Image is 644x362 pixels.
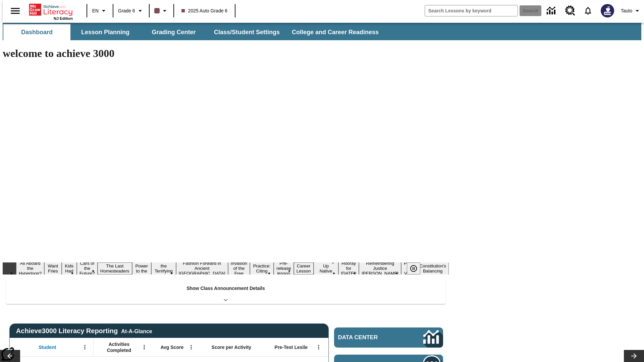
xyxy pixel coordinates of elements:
span: Avg Score [160,344,183,350]
button: Open Menu [186,342,196,352]
a: Resource Center, Will open in new tab [561,2,579,20]
span: EN [92,7,99,14]
button: Pause [407,262,420,275]
button: Slide 10 Mixed Practice: Citing Evidence [250,257,274,280]
button: Slide 2 Do You Want Fries With That? [44,252,61,285]
a: Data Center [543,2,561,20]
a: Home [29,3,73,16]
button: Slide 14 Hooray for Constitution Day! [338,260,359,277]
img: Avatar [601,4,614,17]
button: Dashboard [3,24,70,40]
span: Data Center [338,334,401,341]
button: Slide 11 Pre-release lesson [274,260,294,277]
a: Notifications [579,2,597,19]
button: Open Menu [314,342,324,352]
button: Slide 6 Solar Power to the People [132,257,152,280]
input: search field [425,5,518,16]
span: Tauto [621,7,632,14]
button: Slide 12 Career Lesson [294,262,314,275]
button: Lesson Planning [72,24,139,40]
button: Slide 1 All Aboard the Hyperloop? [16,260,44,277]
button: Profile/Settings [618,5,644,17]
span: Grade 6 [118,7,135,14]
button: Lesson carousel, Next [624,350,644,362]
h1: welcome to achieve 3000 [3,47,449,60]
button: Class color is dark brown. Change class color [152,5,171,17]
button: Slide 15 Remembering Justice O'Connor [359,260,401,277]
button: Grade: Grade 6, Select a grade [115,5,147,17]
button: Slide 17 The Constitution's Balancing Act [417,257,449,280]
div: SubNavbar [3,24,385,40]
button: Select a new avatar [597,2,618,19]
button: Slide 4 Cars of the Future? [77,260,98,277]
div: Show Class Announcement Details [6,281,445,304]
p: Show Class Announcement Details [186,285,265,292]
button: College and Career Readiness [286,24,384,40]
button: Slide 7 Attack of the Terrifying Tomatoes [151,257,176,280]
button: Open Menu [139,342,149,352]
div: At-A-Glance [121,327,152,335]
button: Slide 9 The Invasion of the Free CD [228,255,250,282]
button: Slide 3 Dirty Jobs Kids Had To Do [62,252,77,285]
span: Student [39,344,56,350]
button: Open side menu [5,1,25,21]
span: Score per Activity [212,344,252,350]
div: Home [29,2,73,20]
span: NJ Edition [54,16,73,20]
span: Activities Completed [97,341,141,353]
span: 2025 Auto Grade 6 [181,7,228,14]
button: Grading Center [140,24,207,40]
div: Pause [407,262,427,275]
span: Achieve3000 Literacy Reporting [16,327,152,335]
button: Slide 16 Point of View [401,260,417,277]
div: SubNavbar [3,23,641,40]
button: Class/Student Settings [209,24,285,40]
a: Data Center [334,327,443,348]
button: Slide 5 The Last Homesteaders [98,262,132,275]
button: Language: EN, Select a language [89,5,111,17]
span: Pre-Test Lexile [275,344,308,350]
button: Slide 8 Fashion Forward in Ancient Rome [176,260,228,277]
button: Open Menu [80,342,90,352]
button: Slide 13 Cooking Up Native Traditions [314,257,338,280]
